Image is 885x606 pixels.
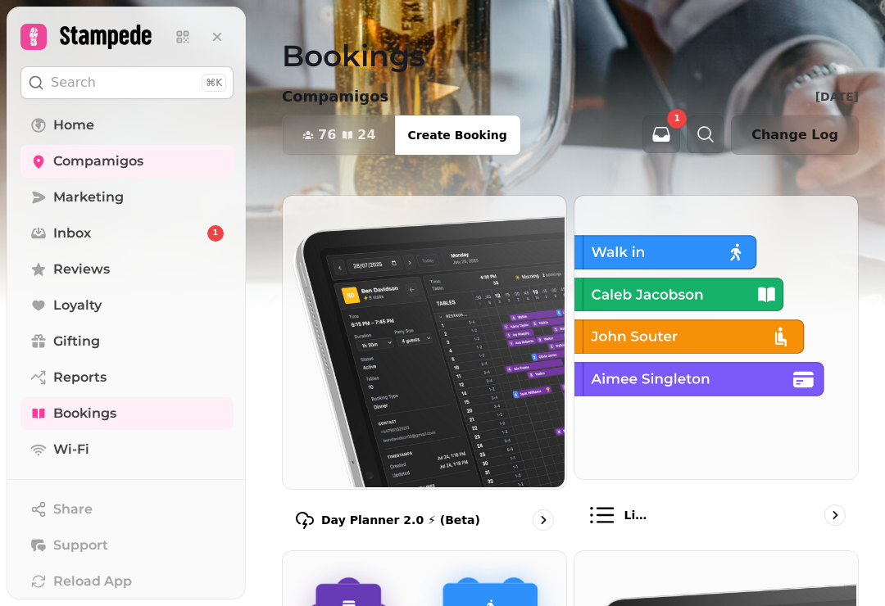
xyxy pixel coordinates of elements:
[357,129,375,142] span: 24
[53,404,116,423] span: Bookings
[20,109,234,142] a: Home
[20,493,234,526] button: Share
[20,66,234,99] button: Search⌘K
[395,115,520,155] button: Create Booking
[573,194,856,477] img: List view
[53,500,93,519] span: Share
[53,188,124,207] span: Marketing
[53,440,89,459] span: Wi-Fi
[20,181,234,214] a: Marketing
[283,115,396,155] button: 7624
[20,565,234,598] button: Reload App
[20,289,234,322] a: Loyalty
[827,507,843,523] svg: go to
[535,512,551,528] svg: go to
[53,115,94,135] span: Home
[53,536,108,555] span: Support
[281,194,565,487] img: Day Planner 2.0 ⚡ (Beta)
[20,325,234,358] a: Gifting
[53,260,110,279] span: Reviews
[751,129,838,142] span: Change Log
[53,572,132,591] span: Reload App
[53,296,102,315] span: Loyalty
[282,195,567,544] a: Day Planner 2.0 ⚡ (Beta)Day Planner 2.0 ⚡ (Beta)
[20,361,234,394] a: Reports
[213,228,218,239] span: 1
[202,74,226,92] div: ⌘K
[731,115,859,155] button: Change Log
[51,73,96,93] p: Search
[20,529,234,562] button: Support
[815,88,859,105] p: [DATE]
[20,145,234,178] a: Compamigos
[282,85,388,108] p: Compamigos
[20,397,234,430] a: Bookings
[20,253,234,286] a: Reviews
[624,507,652,523] p: List view
[53,332,100,351] span: Gifting
[53,151,143,171] span: Compamigos
[20,217,234,250] a: Inbox1
[574,195,859,544] a: List viewList view
[321,512,480,528] p: Day Planner 2.0 ⚡ (Beta)
[53,224,91,243] span: Inbox
[674,115,680,123] span: 1
[318,129,336,142] span: 76
[53,368,107,387] span: Reports
[20,433,234,466] a: Wi-Fi
[408,129,507,141] span: Create Booking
